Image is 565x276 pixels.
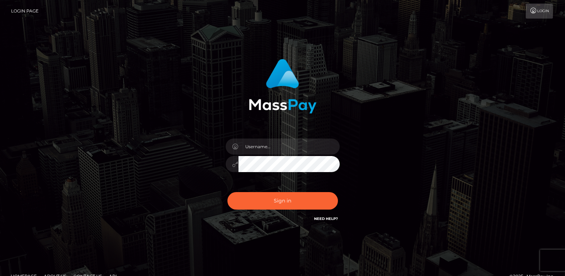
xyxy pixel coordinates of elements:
button: Sign in [227,192,338,210]
a: Need Help? [314,216,338,221]
a: Login Page [11,4,38,19]
a: Login [526,4,553,19]
input: Username... [238,139,340,155]
img: MassPay Login [249,59,317,114]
